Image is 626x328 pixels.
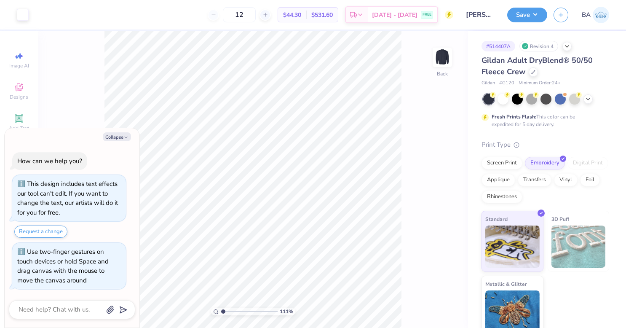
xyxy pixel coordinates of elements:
[485,280,527,288] span: Metallic & Glitter
[434,49,451,66] img: Back
[311,11,333,19] span: $531.60
[482,41,515,51] div: # 514407A
[223,7,256,22] input: – –
[519,41,558,51] div: Revision 4
[482,157,522,169] div: Screen Print
[283,11,301,19] span: $44.30
[551,226,606,268] img: 3D Puff
[567,157,608,169] div: Digital Print
[460,6,501,23] input: Untitled Design
[485,215,508,223] span: Standard
[9,125,29,132] span: Add Text
[551,215,569,223] span: 3D Puff
[525,157,565,169] div: Embroidery
[17,247,109,285] div: Use two-finger gestures on touch devices or hold Space and drag canvas with the mouse to move the...
[17,157,82,165] div: How can we help you?
[582,7,609,23] a: BA
[10,94,28,100] span: Designs
[482,80,495,87] span: Gildan
[17,180,118,217] div: This design includes text effects our tool can't edit. If you want to change the text, our artist...
[554,174,578,186] div: Vinyl
[518,174,551,186] div: Transfers
[14,226,67,238] button: Request a change
[423,12,431,18] span: FREE
[519,80,561,87] span: Minimum Order: 24 +
[372,11,417,19] span: [DATE] - [DATE]
[9,62,29,69] span: Image AI
[437,70,448,78] div: Back
[485,226,540,268] img: Standard
[492,113,595,128] div: This color can be expedited for 5 day delivery.
[580,174,600,186] div: Foil
[593,7,609,23] img: Beth Anne Fox
[507,8,547,22] button: Save
[582,10,591,20] span: BA
[499,80,514,87] span: # G120
[482,191,522,203] div: Rhinestones
[482,140,609,150] div: Print Type
[280,308,293,315] span: 111 %
[482,55,593,77] span: Gildan Adult DryBlend® 50/50 Fleece Crew
[103,132,131,141] button: Collapse
[482,174,515,186] div: Applique
[492,113,536,120] strong: Fresh Prints Flash:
